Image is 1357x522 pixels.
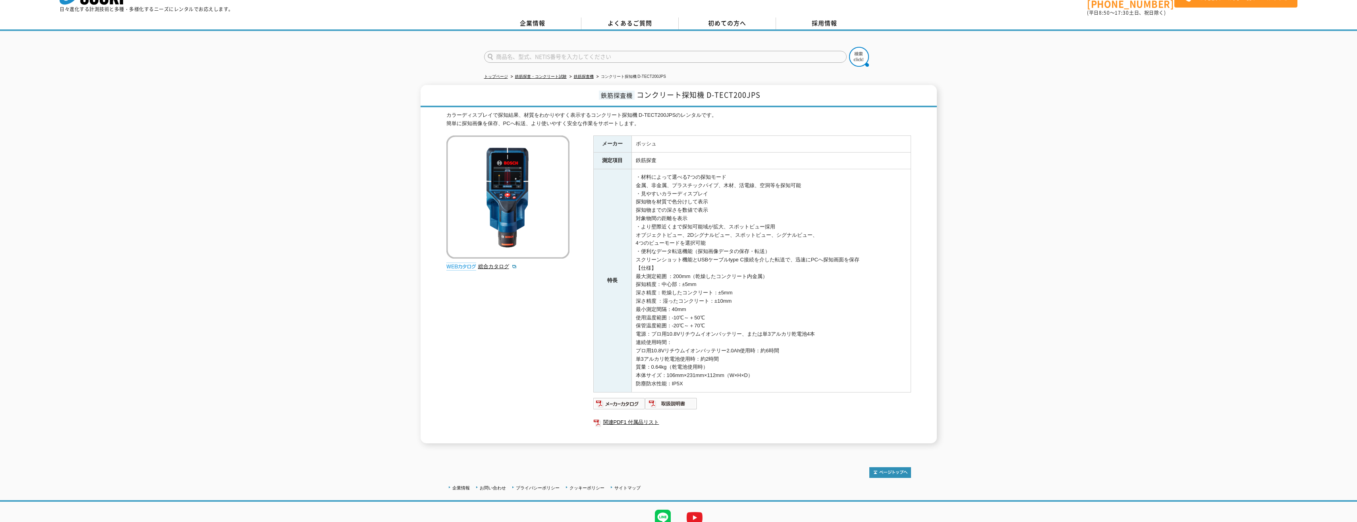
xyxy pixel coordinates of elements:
[484,17,581,29] a: 企業情報
[446,135,569,259] img: コンクリート探知機 D-TECT200JPS
[593,153,631,169] th: 測定項目
[480,485,506,490] a: お問い合わせ
[631,136,911,153] td: ボッシュ
[1099,9,1110,16] span: 8:50
[631,169,911,392] td: ・材料によって選べる7つの探知モード 金属、非金属、プラスチックパイプ、木材、活電線、空洞等を探知可能 ・見やすいカラーディスプレイ 探知物を材質で色分けして表示 探知物までの深さを数値で表示 ...
[515,74,567,79] a: 鉄筋探査・コンクリート試験
[645,402,697,408] a: 取扱説明書
[452,485,470,490] a: 企業情報
[574,74,594,79] a: 鉄筋探査機
[593,169,631,392] th: 特長
[484,74,508,79] a: トップページ
[446,263,476,271] img: webカタログ
[614,485,641,490] a: サイトマップ
[599,91,635,100] span: 鉄筋探査機
[776,17,873,29] a: 採用情報
[593,417,911,427] a: 関連PDF1 付属品リスト
[645,397,697,410] img: 取扱説明書
[869,467,911,478] img: トップページへ
[478,263,517,269] a: 総合カタログ
[516,485,560,490] a: プライバシーポリシー
[1087,9,1166,16] span: (平日 ～ 土日、祝日除く)
[679,17,776,29] a: 初めての方へ
[484,51,847,63] input: 商品名、型式、NETIS番号を入力してください
[593,136,631,153] th: メーカー
[849,47,869,67] img: btn_search.png
[637,89,761,100] span: コンクリート探知機 D-TECT200JPS
[593,397,645,410] img: メーカーカタログ
[60,7,234,12] p: 日々進化する計測技術と多種・多様化するニーズにレンタルでお応えします。
[708,19,746,27] span: 初めての方へ
[581,17,679,29] a: よくあるご質問
[593,402,645,408] a: メーカーカタログ
[446,111,911,128] div: カラーディスプレイで探知結果、材質をわかりやすく表示するコンクリート探知機 D-TECT200JPSのレンタルです。 簡単に探知画像を保存、PCへ転送、より使いやすく安全な作業をサポートします。
[1115,9,1129,16] span: 17:30
[631,153,911,169] td: 鉄筋探査
[595,73,666,81] li: コンクリート探知機 D-TECT200JPS
[569,485,604,490] a: クッキーポリシー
